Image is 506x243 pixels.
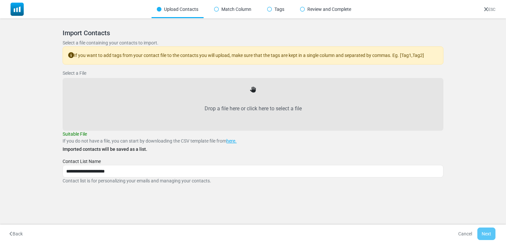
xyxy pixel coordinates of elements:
[63,29,443,37] h5: Import Contacts
[226,138,237,144] a: here.
[152,1,204,18] div: Upload Contacts
[295,1,356,18] div: Review and Complete
[63,46,443,65] div: If you want to add tags from your contact file to the contacts you will upload, make sure that th...
[63,177,443,184] p: Contact list is for personalizing your emails and managing your contacts.
[63,138,443,145] p: If you do not have a file, you can start by downloading the CSV template file from
[63,131,87,137] span: Suitable File
[70,94,436,123] label: Drop a file here or click here to select a file
[63,70,86,77] label: Select a File
[63,40,443,46] p: Select a file containing your contacts to import.
[63,146,147,153] label: Imported contacts will be saved as a list.
[63,158,101,165] label: Contact List Name
[262,1,290,18] div: Tags
[5,228,27,240] button: Back
[454,228,476,240] a: Cancel
[11,3,24,16] img: mailsoftly_icon_blue_white.svg
[484,7,495,12] a: ESC
[209,1,257,18] div: Match Column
